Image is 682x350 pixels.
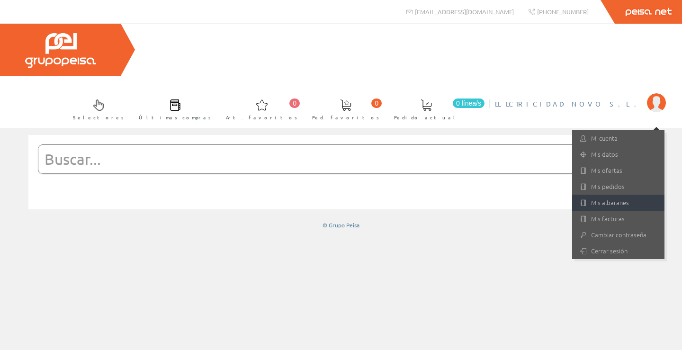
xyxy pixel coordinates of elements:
img: Grupo Peisa [25,33,96,68]
span: Últimas compras [139,113,211,122]
a: Mis albaranes [572,195,664,211]
span: Selectores [73,113,124,122]
span: 0 [289,99,300,108]
a: Últimas compras [129,91,216,126]
span: Art. favoritos [226,113,297,122]
span: Ped. favoritos [312,113,379,122]
span: [PHONE_NUMBER] [537,8,589,16]
span: ELECTRICIDAD NOVO S.L. [495,99,642,108]
a: Selectores [63,91,129,126]
a: Mis datos [572,146,664,162]
a: Mis facturas [572,211,664,227]
a: Cerrar sesión [572,243,664,259]
span: 0 [371,99,382,108]
span: 0 línea/s [453,99,485,108]
a: Mis ofertas [572,162,664,179]
span: [EMAIL_ADDRESS][DOMAIN_NAME] [415,8,514,16]
a: ELECTRICIDAD NOVO S.L. [495,91,666,100]
input: Buscar... [38,145,620,173]
span: Pedido actual [394,113,458,122]
div: © Grupo Peisa [28,221,654,229]
a: Mi cuenta [572,130,664,146]
a: Mis pedidos [572,179,664,195]
a: Cambiar contraseña [572,227,664,243]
